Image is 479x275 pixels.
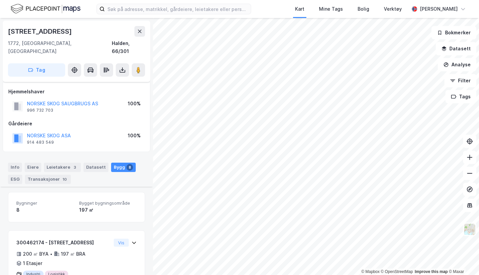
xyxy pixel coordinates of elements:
iframe: Chat Widget [446,243,479,275]
input: Søk på adresse, matrikkel, gårdeiere, leietakere eller personer [105,4,251,14]
span: Bygget bygningsområde [79,200,137,206]
div: 8 [126,164,133,171]
div: Hjemmelshaver [8,88,145,96]
div: Kontrollprogram for chat [446,243,479,275]
div: 914 483 549 [27,140,54,145]
div: [STREET_ADDRESS] [8,26,73,37]
div: Verktøy [384,5,402,13]
a: Mapbox [361,269,380,274]
div: Leietakere [44,163,81,172]
div: Gårdeiere [8,120,145,128]
div: 1772, [GEOGRAPHIC_DATA], [GEOGRAPHIC_DATA] [8,39,112,55]
div: 1 Etasjer [23,259,42,267]
div: 197 ㎡ [79,206,137,214]
img: logo.f888ab2527a4732fd821a326f86c7f29.svg [11,3,80,15]
button: Tag [8,63,65,77]
div: [PERSON_NAME] [420,5,458,13]
div: Eiere [25,163,41,172]
button: Tags [445,90,476,103]
div: 200 ㎡ BYA [23,250,49,258]
button: Datasett [436,42,476,55]
div: • [50,251,53,257]
div: 8 [16,206,74,214]
div: Mine Tags [319,5,343,13]
a: OpenStreetMap [381,269,413,274]
button: Vis [114,239,129,247]
a: Improve this map [415,269,448,274]
div: 100% [128,132,141,140]
div: Bygg [111,163,136,172]
button: Filter [444,74,476,87]
div: 996 732 703 [27,108,53,113]
div: ESG [8,175,22,184]
div: Kart [295,5,304,13]
div: Datasett [83,163,108,172]
div: 197 ㎡ BRA [61,250,85,258]
div: 3 [72,164,78,171]
img: Z [463,223,476,236]
span: Bygninger [16,200,74,206]
div: 300462174 - [STREET_ADDRESS] [16,239,111,247]
div: 100% [128,100,141,108]
div: 10 [61,176,68,183]
div: Bolig [358,5,369,13]
div: Halden, 66/301 [112,39,145,55]
button: Analyse [438,58,476,71]
button: Bokmerker [431,26,476,39]
div: Transaksjoner [25,175,71,184]
div: Info [8,163,22,172]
